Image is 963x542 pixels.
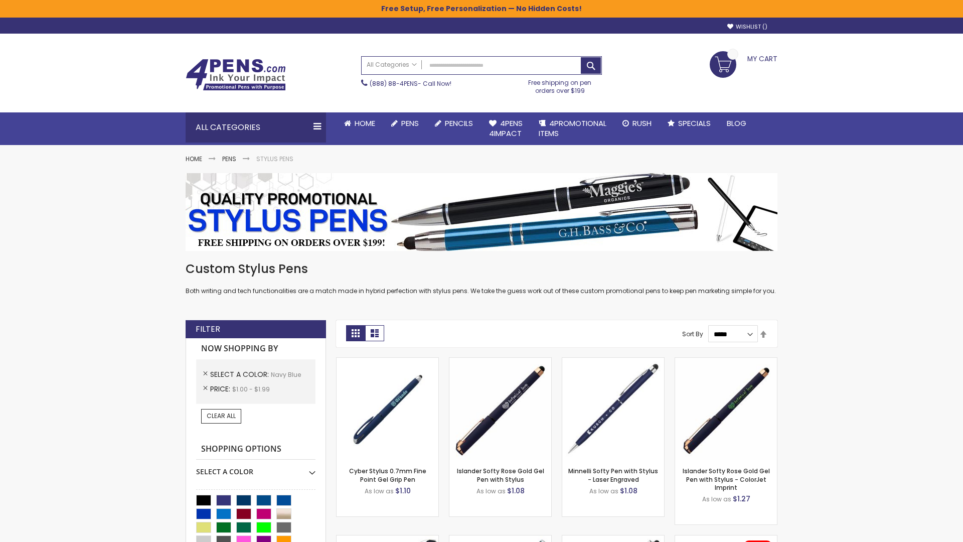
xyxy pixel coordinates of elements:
div: Select A Color [196,460,315,477]
a: Pencils [427,112,481,134]
div: Both writing and tech functionalities are a match made in hybrid perfection with stylus pens. We ... [186,261,777,296]
img: 4Pens Custom Pens and Promotional Products [186,59,286,91]
img: Minnelli Softy Pen with Stylus - Laser Engraved-Navy Blue [562,358,664,460]
span: Pens [401,118,419,128]
a: Pens [222,155,236,163]
a: Wishlist [727,23,767,31]
a: Pens [383,112,427,134]
div: Free shipping on pen orders over $199 [518,75,602,95]
span: $1.10 [395,486,411,496]
span: Select A Color [210,369,271,379]
a: Islander Softy Rose Gold Gel Pen with Stylus - ColorJet Imprint-Navy Blue [675,357,777,366]
span: - Call Now! [370,79,451,88]
span: Pencils [445,118,473,128]
strong: Grid [346,325,365,341]
a: All Categories [362,57,422,73]
a: Home [186,155,202,163]
a: Islander Softy Rose Gold Gel Pen with Stylus [457,467,544,483]
img: Stylus Pens [186,173,777,251]
span: Specials [678,118,711,128]
a: Home [336,112,383,134]
span: All Categories [367,61,417,69]
a: Specials [660,112,719,134]
span: Clear All [207,412,236,420]
strong: Filter [196,324,220,335]
strong: Now Shopping by [196,338,315,359]
img: Islander Softy Rose Gold Gel Pen with Stylus - ColorJet Imprint-Navy Blue [675,358,777,460]
span: As low as [589,487,618,495]
span: Rush [632,118,652,128]
div: All Categories [186,112,326,143]
img: Cyber Stylus 0.7mm Fine Point Gel Grip Pen-Navy Blue [337,358,438,460]
span: As low as [702,495,731,503]
a: 4Pens4impact [481,112,531,145]
a: (888) 88-4PENS [370,79,418,88]
strong: Shopping Options [196,439,315,460]
span: $1.00 - $1.99 [232,385,270,393]
span: Home [355,118,375,128]
h1: Custom Stylus Pens [186,261,777,277]
a: 4PROMOTIONALITEMS [531,112,614,145]
a: Cyber Stylus 0.7mm Fine Point Gel Grip Pen-Navy Blue [337,357,438,366]
a: Islander Softy Rose Gold Gel Pen with Stylus - ColorJet Imprint [683,467,770,491]
strong: Stylus Pens [256,155,293,163]
span: 4Pens 4impact [489,118,523,139]
a: Clear All [201,409,241,423]
img: Islander Softy Rose Gold Gel Pen with Stylus-Navy Blue [449,358,551,460]
span: Blog [727,118,746,128]
span: Navy Blue [271,370,301,379]
a: Islander Softy Rose Gold Gel Pen with Stylus-Navy Blue [449,357,551,366]
label: Sort By [682,330,703,338]
span: As low as [476,487,506,495]
span: Price [210,384,232,394]
a: Cyber Stylus 0.7mm Fine Point Gel Grip Pen [349,467,426,483]
a: Blog [719,112,754,134]
span: $1.08 [620,486,637,496]
span: $1.08 [507,486,525,496]
span: $1.27 [733,494,750,504]
a: Rush [614,112,660,134]
a: Minnelli Softy Pen with Stylus - Laser Engraved [568,467,658,483]
a: Minnelli Softy Pen with Stylus - Laser Engraved-Navy Blue [562,357,664,366]
span: As low as [365,487,394,495]
span: 4PROMOTIONAL ITEMS [539,118,606,139]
